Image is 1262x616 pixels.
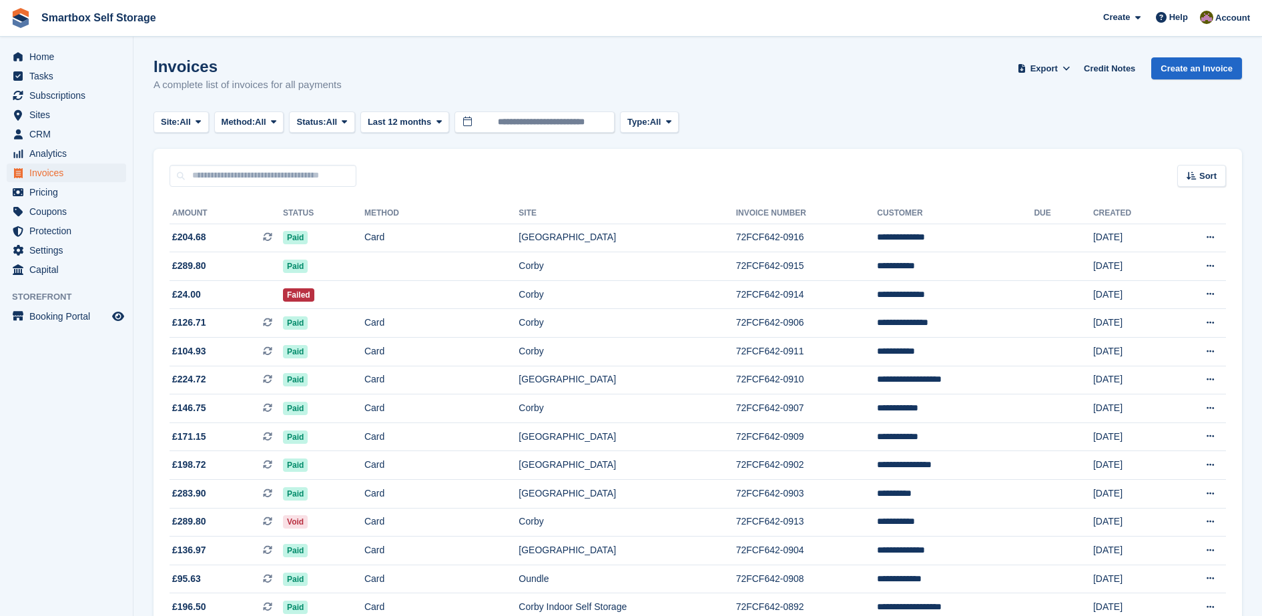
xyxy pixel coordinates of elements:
span: Booking Portal [29,307,109,326]
td: [DATE] [1093,537,1170,565]
span: Paid [283,544,308,557]
span: Storefront [12,290,133,304]
a: menu [7,260,126,279]
span: £171.15 [172,430,206,444]
span: Account [1215,11,1250,25]
td: [GEOGRAPHIC_DATA] [519,480,735,509]
td: 72FCF642-0915 [736,252,878,281]
td: Card [364,338,519,366]
td: [DATE] [1093,508,1170,537]
span: Last 12 months [368,115,431,129]
td: [GEOGRAPHIC_DATA] [519,537,735,565]
td: Corby [519,280,735,309]
a: menu [7,67,126,85]
td: 72FCF642-0904 [736,537,878,565]
button: Last 12 months [360,111,449,133]
span: Paid [283,231,308,244]
td: 72FCF642-0907 [736,394,878,423]
span: Paid [283,373,308,386]
td: Corby [519,508,735,537]
td: Card [364,224,519,252]
a: Smartbox Self Storage [36,7,162,29]
span: Paid [283,345,308,358]
a: menu [7,241,126,260]
td: 72FCF642-0909 [736,422,878,451]
th: Customer [877,203,1034,224]
span: Create [1103,11,1130,24]
td: [DATE] [1093,366,1170,394]
span: Paid [283,316,308,330]
span: Paid [283,458,308,472]
span: Failed [283,288,314,302]
td: [DATE] [1093,338,1170,366]
span: All [180,115,191,129]
span: Paid [283,601,308,614]
td: [GEOGRAPHIC_DATA] [519,224,735,252]
span: Paid [283,487,308,501]
td: [DATE] [1093,224,1170,252]
button: Method: All [214,111,284,133]
span: Capital [29,260,109,279]
td: 72FCF642-0902 [736,451,878,480]
span: £146.75 [172,401,206,415]
td: Card [364,451,519,480]
span: £204.68 [172,230,206,244]
span: Protection [29,222,109,240]
a: Preview store [110,308,126,324]
td: Card [364,508,519,537]
td: Card [364,565,519,593]
span: Help [1169,11,1188,24]
span: Paid [283,260,308,273]
td: Card [364,480,519,509]
td: 72FCF642-0911 [736,338,878,366]
img: Kayleigh Devlin [1200,11,1213,24]
span: Tasks [29,67,109,85]
span: £95.63 [172,572,201,586]
span: Pricing [29,183,109,202]
a: menu [7,47,126,66]
th: Method [364,203,519,224]
td: [GEOGRAPHIC_DATA] [519,422,735,451]
span: Type: [627,115,650,129]
span: £104.93 [172,344,206,358]
td: 72FCF642-0910 [736,366,878,394]
a: menu [7,144,126,163]
th: Amount [170,203,283,224]
td: Corby [519,252,735,281]
td: Oundle [519,565,735,593]
span: Method: [222,115,256,129]
span: £283.90 [172,487,206,501]
span: Sites [29,105,109,124]
td: Card [364,366,519,394]
a: menu [7,307,126,326]
a: menu [7,183,126,202]
td: Card [364,309,519,338]
span: All [255,115,266,129]
span: £224.72 [172,372,206,386]
a: menu [7,202,126,221]
span: Coupons [29,202,109,221]
p: A complete list of invoices for all payments [153,77,342,93]
span: £289.80 [172,515,206,529]
td: [GEOGRAPHIC_DATA] [519,451,735,480]
a: menu [7,105,126,124]
span: £289.80 [172,259,206,273]
img: stora-icon-8386f47178a22dfd0bd8f6a31ec36ba5ce8667c1dd55bd0f319d3a0aa187defe.svg [11,8,31,28]
th: Status [283,203,364,224]
span: Paid [283,573,308,586]
td: [GEOGRAPHIC_DATA] [519,366,735,394]
span: £24.00 [172,288,201,302]
span: Void [283,515,308,529]
td: 72FCF642-0906 [736,309,878,338]
span: £198.72 [172,458,206,472]
button: Status: All [289,111,354,133]
th: Invoice Number [736,203,878,224]
td: [DATE] [1093,394,1170,423]
span: Site: [161,115,180,129]
th: Created [1093,203,1170,224]
span: Export [1030,62,1058,75]
td: Corby [519,338,735,366]
td: [DATE] [1093,252,1170,281]
a: menu [7,86,126,105]
span: Invoices [29,164,109,182]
